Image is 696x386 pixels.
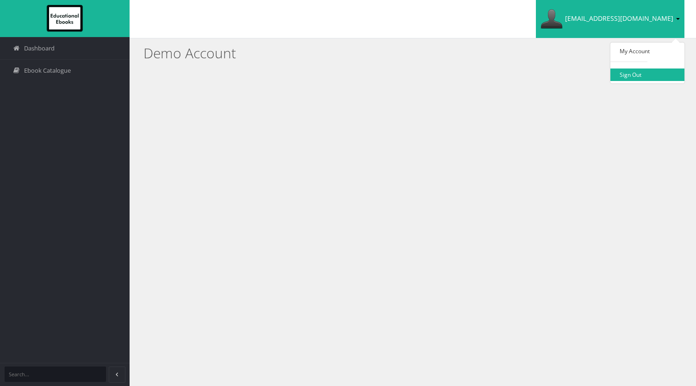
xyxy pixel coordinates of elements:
[610,68,684,81] a: Sign Out
[565,14,673,23] span: [EMAIL_ADDRESS][DOMAIN_NAME]
[541,8,563,30] img: Avatar
[5,367,106,382] input: Search...
[610,45,684,57] a: My Account
[143,45,682,61] h2: Demo Account
[24,44,55,53] span: Dashboard
[24,66,71,75] span: Ebook Catalogue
